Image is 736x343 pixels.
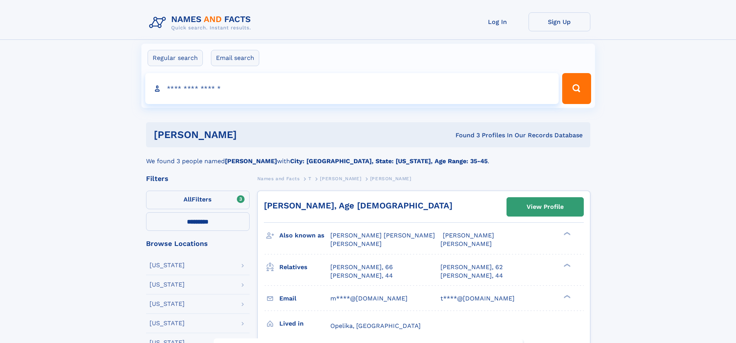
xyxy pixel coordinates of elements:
a: Log In [467,12,529,31]
a: Names and Facts [257,174,300,183]
button: Search Button [562,73,591,104]
span: [PERSON_NAME] [PERSON_NAME] [330,232,435,239]
span: [PERSON_NAME] [330,240,382,247]
div: [US_STATE] [150,262,185,268]
h3: Email [279,292,330,305]
a: [PERSON_NAME], 62 [440,263,503,271]
h3: Also known as [279,229,330,242]
b: City: [GEOGRAPHIC_DATA], State: [US_STATE], Age Range: 35-45 [290,157,488,165]
a: Sign Up [529,12,590,31]
span: [PERSON_NAME] [320,176,361,181]
span: Opelika, [GEOGRAPHIC_DATA] [330,322,421,329]
div: Browse Locations [146,240,250,247]
a: [PERSON_NAME], 44 [440,271,503,280]
a: T [308,174,311,183]
a: [PERSON_NAME], 66 [330,263,393,271]
div: Filters [146,175,250,182]
a: View Profile [507,198,583,216]
h1: [PERSON_NAME] [154,130,346,140]
span: T [308,176,311,181]
label: Regular search [148,50,203,66]
a: [PERSON_NAME], 44 [330,271,393,280]
label: Filters [146,191,250,209]
div: We found 3 people named with . [146,147,590,166]
h3: Lived in [279,317,330,330]
div: [US_STATE] [150,282,185,288]
a: [PERSON_NAME], Age [DEMOGRAPHIC_DATA] [264,201,452,210]
span: [PERSON_NAME] [440,240,492,247]
label: Email search [211,50,259,66]
img: Logo Names and Facts [146,12,257,33]
div: [US_STATE] [150,320,185,326]
div: [US_STATE] [150,301,185,307]
div: ❯ [562,294,571,299]
a: [PERSON_NAME] [320,174,361,183]
div: View Profile [527,198,564,216]
div: Found 3 Profiles In Our Records Database [346,131,583,140]
span: All [184,196,192,203]
input: search input [145,73,559,104]
div: ❯ [562,231,571,236]
span: [PERSON_NAME] [443,232,494,239]
h3: Relatives [279,261,330,274]
div: ❯ [562,263,571,268]
b: [PERSON_NAME] [225,157,277,165]
span: [PERSON_NAME] [370,176,411,181]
